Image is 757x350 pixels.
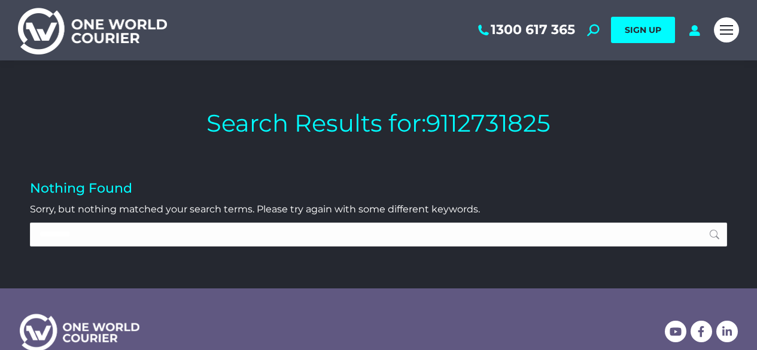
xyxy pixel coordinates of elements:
[611,17,675,43] a: SIGN UP
[18,6,167,54] img: One World Courier
[30,203,727,216] p: Sorry, but nothing matched your search terms. Please try again with some different keywords.
[30,180,727,197] h1: Nothing Found
[426,108,551,138] span: 9112731825
[206,108,551,138] h1: Search Results for:
[714,17,739,42] a: Mobile menu icon
[476,22,575,38] a: 1300 617 365
[625,25,661,35] span: SIGN UP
